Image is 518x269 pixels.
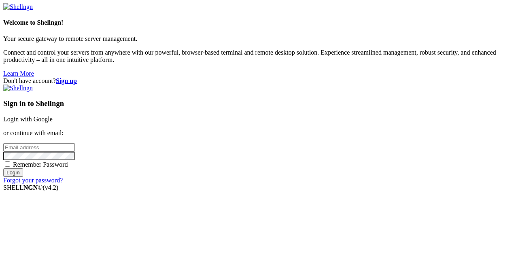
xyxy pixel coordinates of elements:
div: Don't have account? [3,77,515,85]
h3: Sign in to Shellngn [3,99,515,108]
p: or continue with email: [3,129,515,137]
a: Learn More [3,70,34,77]
p: Your secure gateway to remote server management. [3,35,515,42]
a: Sign up [56,77,77,84]
h4: Welcome to Shellngn! [3,19,515,26]
span: SHELL © [3,184,58,191]
input: Email address [3,143,75,152]
a: Login with Google [3,116,53,123]
input: Login [3,168,23,177]
img: Shellngn [3,85,33,92]
span: 4.2.0 [43,184,59,191]
p: Connect and control your servers from anywhere with our powerful, browser-based terminal and remo... [3,49,515,64]
span: Remember Password [13,161,68,168]
input: Remember Password [5,161,10,167]
img: Shellngn [3,3,33,11]
b: NGN [23,184,38,191]
a: Forgot your password? [3,177,63,184]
